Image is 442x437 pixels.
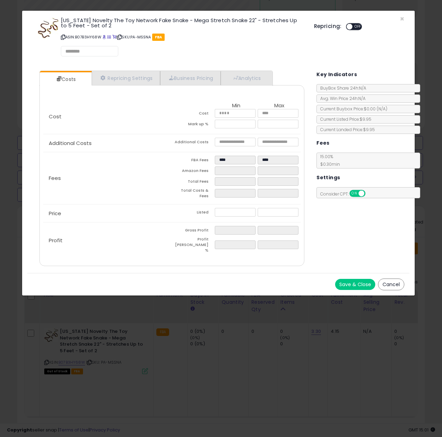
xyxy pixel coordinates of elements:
[152,34,165,41] span: FBA
[102,34,106,40] a: BuyBox page
[335,279,375,290] button: Save & Close
[316,70,357,79] h5: Key Indicators
[107,34,111,40] a: All offer listings
[61,18,304,28] h3: [US_STATE] Novelty The Toy Network Fake Snake - Mega Stretch Snake 22" - Stretches Up to 5 Feet -...
[317,161,340,167] span: $0.30 min
[317,116,371,122] span: Current Listed Price: $9.95
[316,173,340,182] h5: Settings
[350,191,359,197] span: ON
[352,24,363,30] span: OFF
[172,226,215,237] td: Gross Profit
[317,191,375,197] span: Consider CPT:
[378,279,404,290] button: Cancel
[172,120,215,130] td: Mark up %
[258,103,301,109] th: Max
[377,106,387,112] span: ( N/A )
[172,177,215,188] td: Total Fees
[172,237,215,255] td: Profit [PERSON_NAME] %
[172,166,215,177] td: Amazon Fees
[40,72,91,86] a: Costs
[172,156,215,166] td: FBA Fees
[317,127,375,133] span: Current Landed Price: $9.95
[364,106,387,112] span: $0.00
[172,208,215,219] td: Listed
[43,140,172,146] p: Additional Costs
[61,31,304,43] p: ASIN: B07B3HY68W | SKU: PA-MSSNA
[317,95,366,101] span: Avg. Win Price 24h: N/A
[172,188,215,201] td: Total Costs & Fees
[317,154,340,167] span: 15.00 %
[43,175,172,181] p: Fees
[317,85,366,91] span: BuyBox Share 24h: N/A
[400,14,404,24] span: ×
[172,109,215,120] td: Cost
[314,24,342,29] h5: Repricing:
[112,34,116,40] a: Your listing only
[38,18,58,38] img: 41jQZAyxZQL._SL60_.jpg
[316,139,330,147] h5: Fees
[317,106,387,112] span: Current Buybox Price:
[43,211,172,216] p: Price
[221,71,272,85] a: Analytics
[172,138,215,148] td: Additional Costs
[160,71,221,85] a: Business Pricing
[92,71,160,85] a: Repricing Settings
[215,103,258,109] th: Min
[43,238,172,243] p: Profit
[43,114,172,119] p: Cost
[365,191,376,197] span: OFF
